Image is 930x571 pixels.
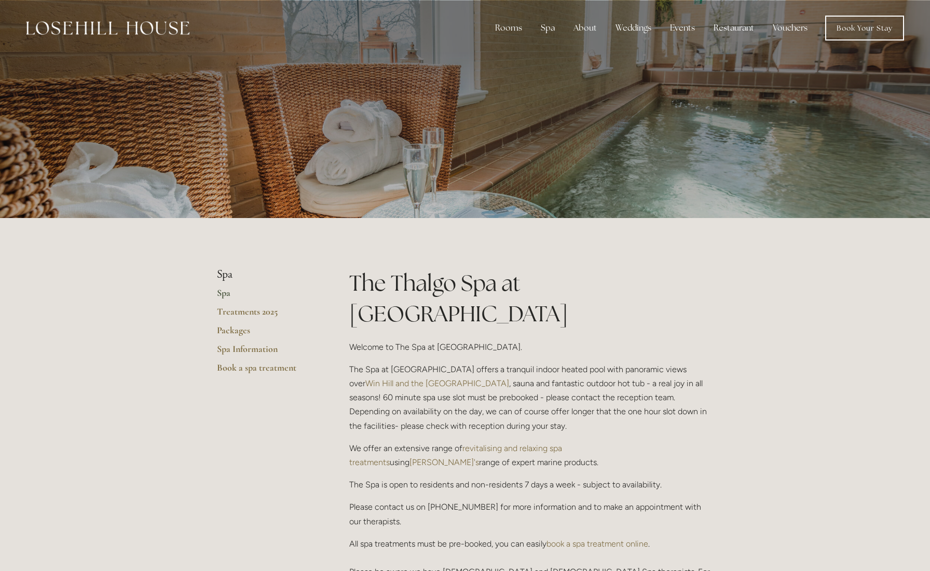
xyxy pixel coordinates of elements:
[217,268,316,281] li: Spa
[487,18,530,38] div: Rooms
[546,539,648,549] a: book a spa treatment online
[349,268,713,329] h1: The Thalgo Spa at [GEOGRAPHIC_DATA]
[825,16,904,40] a: Book Your Stay
[349,340,713,354] p: Welcome to The Spa at [GEOGRAPHIC_DATA].
[349,500,713,528] p: Please contact us on [PHONE_NUMBER] for more information and to make an appointment with our ther...
[217,362,316,380] a: Book a spa treatment
[409,457,479,467] a: [PERSON_NAME]'s
[565,18,605,38] div: About
[217,343,316,362] a: Spa Information
[607,18,660,38] div: Weddings
[349,478,713,492] p: The Spa is open to residents and non-residents 7 days a week - subject to availability.
[764,18,816,38] a: Vouchers
[365,378,509,388] a: Win Hill and the [GEOGRAPHIC_DATA]
[532,18,563,38] div: Spa
[705,18,762,38] div: Restaurant
[217,287,316,306] a: Spa
[662,18,703,38] div: Events
[349,362,713,433] p: The Spa at [GEOGRAPHIC_DATA] offers a tranquil indoor heated pool with panoramic views over , sau...
[26,21,189,35] img: Losehill House
[217,306,316,324] a: Treatments 2025
[349,441,713,469] p: We offer an extensive range of using range of expert marine products.
[217,324,316,343] a: Packages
